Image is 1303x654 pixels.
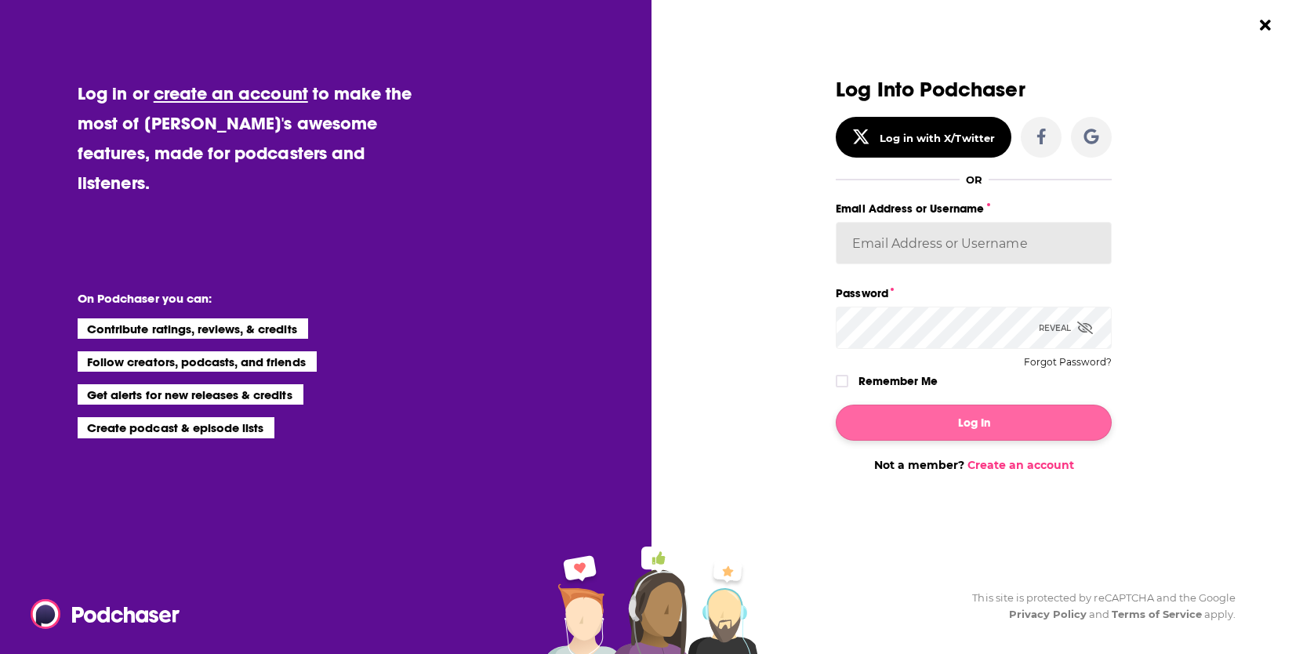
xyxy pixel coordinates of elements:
a: Privacy Policy [1009,608,1087,620]
a: Create an account [967,458,1074,472]
button: Log in with X/Twitter [836,117,1011,158]
div: OR [966,173,982,186]
div: Log in with X/Twitter [880,132,995,144]
input: Email Address or Username [836,222,1112,264]
div: Not a member? [836,458,1112,472]
li: Contribute ratings, reviews, & credits [78,318,308,339]
li: Follow creators, podcasts, and friends [78,351,317,372]
li: Get alerts for new releases & credits [78,384,303,405]
img: Podchaser - Follow, Share and Rate Podcasts [31,599,181,629]
button: Close Button [1250,10,1280,40]
li: Create podcast & episode lists [78,417,274,438]
label: Password [836,283,1112,303]
a: create an account [154,82,308,104]
h3: Log Into Podchaser [836,78,1112,101]
div: This site is protected by reCAPTCHA and the Google and apply. [960,590,1236,623]
li: On Podchaser you can: [78,291,391,306]
a: Podchaser - Follow, Share and Rate Podcasts [31,599,169,629]
div: Reveal [1039,307,1093,349]
button: Log In [836,405,1112,441]
label: Email Address or Username [836,198,1112,219]
label: Remember Me [858,371,938,391]
button: Forgot Password? [1024,357,1112,368]
a: Terms of Service [1112,608,1202,620]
